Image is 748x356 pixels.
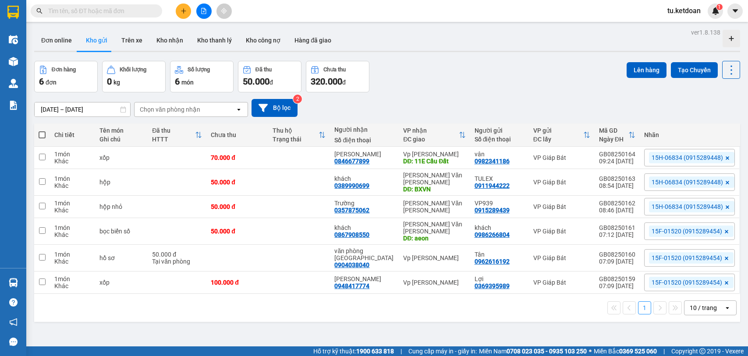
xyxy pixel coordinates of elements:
[403,127,458,134] div: VP nhận
[54,231,91,238] div: Khác
[269,79,273,86] span: đ
[54,251,91,258] div: 1 món
[9,101,18,110] img: solution-icon
[595,123,640,147] th: Toggle SortBy
[211,279,264,286] div: 100.000 đ
[599,251,635,258] div: GB08250160
[54,158,91,165] div: Khác
[403,235,465,242] div: DĐ: aeon
[293,95,302,103] sup: 2
[599,258,635,265] div: 07:09 [DATE]
[9,318,18,326] span: notification
[599,182,635,189] div: 08:54 [DATE]
[34,61,98,92] button: Đơn hàng6đơn
[533,254,590,261] div: VP Giáp Bát
[408,346,477,356] span: Cung cấp máy in - giấy in:
[190,30,239,51] button: Kho thanh lý
[7,6,19,19] img: logo-vxr
[221,8,227,14] span: aim
[589,349,592,353] span: ⚪️
[652,227,722,235] span: 15F-01520 (0915289454)
[599,231,635,238] div: 07:12 [DATE]
[334,207,369,214] div: 0357875062
[599,275,635,282] div: GB08250159
[334,247,394,261] div: văn phòng hải hà
[34,30,79,51] button: Đơn online
[114,30,149,51] button: Trên xe
[399,123,470,147] th: Toggle SortBy
[475,200,525,207] div: VP939
[731,7,739,15] span: caret-down
[475,224,525,231] div: khách
[533,203,590,210] div: VP Giáp Bát
[356,348,394,355] strong: 1900 633 818
[334,282,369,289] div: 0948417774
[36,8,43,14] span: search
[239,30,287,51] button: Kho công nợ
[102,61,166,92] button: Khối lượng0kg
[99,154,143,161] div: xốp
[99,136,143,143] div: Ghi chú
[475,175,525,182] div: TULEX
[599,127,628,134] div: Mã GD
[273,136,319,143] div: Trạng thái
[334,158,369,165] div: 0846677899
[724,304,731,311] svg: open
[403,172,465,186] div: [PERSON_NAME] Văn [PERSON_NAME]
[170,61,234,92] button: Số lượng6món
[403,254,465,261] div: Vp [PERSON_NAME]
[35,102,130,116] input: Select a date range.
[533,228,590,235] div: VP Giáp Bát
[334,200,394,207] div: Trường
[152,251,202,258] div: 50.000 đ
[334,231,369,238] div: 0867908550
[403,200,465,214] div: [PERSON_NAME] Văn [PERSON_NAME]
[475,158,510,165] div: 0982341186
[235,106,242,113] svg: open
[54,151,91,158] div: 1 món
[211,179,264,186] div: 50.000 đ
[311,76,342,87] span: 320.000
[54,182,91,189] div: Khác
[475,136,525,143] div: Số điện thoại
[99,228,143,235] div: bọc biển số
[727,4,743,19] button: caret-down
[533,179,590,186] div: VP Giáp Bát
[54,200,91,207] div: 1 món
[342,79,346,86] span: đ
[652,278,722,286] span: 15F-01520 (0915289454)
[188,67,210,73] div: Số lượng
[252,99,298,117] button: Bộ lọc
[79,30,114,51] button: Kho gửi
[663,346,665,356] span: |
[403,151,465,158] div: Vp [PERSON_NAME]
[181,79,194,86] span: món
[599,207,635,214] div: 08:46 [DATE]
[507,348,587,355] strong: 0708 023 035 - 0935 103 250
[475,275,525,282] div: Lợi
[599,158,635,165] div: 09:24 [DATE]
[99,127,143,134] div: Tên món
[334,126,394,133] div: Người nhận
[9,79,18,88] img: warehouse-icon
[533,127,583,134] div: VP gửi
[306,61,369,92] button: Chưa thu320.000đ
[243,76,269,87] span: 50.000
[176,4,191,19] button: plus
[140,105,200,114] div: Chọn văn phòng nhận
[46,79,57,86] span: đơn
[403,221,465,235] div: [PERSON_NAME] Văn [PERSON_NAME]
[52,67,76,73] div: Đơn hàng
[475,282,510,289] div: 0369395989
[54,258,91,265] div: Khác
[334,182,369,189] div: 0389990699
[334,275,394,282] div: Cô Ngọc
[273,127,319,134] div: Thu hộ
[148,123,206,147] th: Toggle SortBy
[594,346,657,356] span: Miền Bắc
[54,207,91,214] div: Khác
[599,282,635,289] div: 07:09 [DATE]
[533,279,590,286] div: VP Giáp Bát
[99,254,143,261] div: hồ sơ
[652,154,723,162] span: 15H-06834 (0915289448)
